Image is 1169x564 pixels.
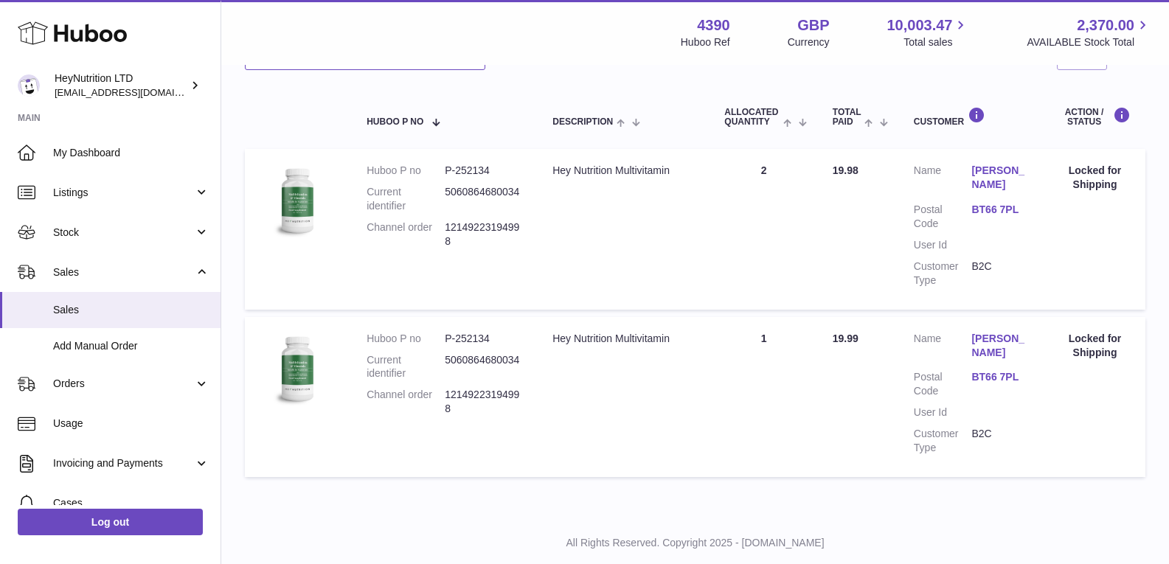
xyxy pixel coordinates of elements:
[260,164,333,237] img: 43901725567377.jpeg
[903,35,969,49] span: Total sales
[53,146,209,160] span: My Dashboard
[971,332,1030,360] a: [PERSON_NAME]
[445,332,523,346] dd: P-252134
[1059,332,1131,360] div: Locked for Shipping
[55,72,187,100] div: HeyNutrition LTD
[367,117,423,127] span: Huboo P no
[55,86,217,98] span: [EMAIL_ADDRESS][DOMAIN_NAME]
[914,164,972,195] dt: Name
[1077,15,1134,35] span: 2,370.00
[18,509,203,535] a: Log out
[552,164,695,178] div: Hey Nutrition Multivitamin
[914,332,972,363] dt: Name
[53,303,209,317] span: Sales
[971,203,1030,217] a: BT66 7PL
[914,203,972,231] dt: Postal Code
[833,108,861,127] span: Total paid
[53,186,194,200] span: Listings
[797,15,829,35] strong: GBP
[18,74,40,97] img: info@heynutrition.com
[914,370,972,398] dt: Postal Code
[833,164,858,176] span: 19.98
[53,456,194,470] span: Invoicing and Payments
[552,117,613,127] span: Description
[710,317,817,477] td: 1
[445,185,523,213] dd: 5060864680034
[914,427,972,455] dt: Customer Type
[914,107,1030,127] div: Customer
[710,149,817,309] td: 2
[971,427,1030,455] dd: B2C
[681,35,730,49] div: Huboo Ref
[724,108,780,127] span: ALLOCATED Quantity
[445,388,523,416] dd: 12149223194998
[1059,107,1131,127] div: Action / Status
[1027,35,1151,49] span: AVAILABLE Stock Total
[53,417,209,431] span: Usage
[53,226,194,240] span: Stock
[367,185,445,213] dt: Current identifier
[914,238,972,252] dt: User Id
[971,260,1030,288] dd: B2C
[887,15,952,35] span: 10,003.47
[260,332,333,405] img: 43901725567377.jpeg
[367,332,445,346] dt: Huboo P no
[445,353,523,381] dd: 5060864680034
[971,164,1030,192] a: [PERSON_NAME]
[445,220,523,248] dd: 12149223194998
[1027,15,1151,49] a: 2,370.00 AVAILABLE Stock Total
[1059,164,1131,192] div: Locked for Shipping
[367,353,445,381] dt: Current identifier
[914,405,972,419] dt: User Id
[914,260,972,288] dt: Customer Type
[445,164,523,178] dd: P-252134
[53,496,209,510] span: Cases
[367,388,445,416] dt: Channel order
[887,15,969,49] a: 10,003.47 Total sales
[367,164,445,178] dt: Huboo P no
[833,333,858,344] span: 19.99
[697,15,730,35] strong: 4390
[552,332,695,346] div: Hey Nutrition Multivitamin
[53,377,194,391] span: Orders
[53,265,194,279] span: Sales
[788,35,830,49] div: Currency
[367,220,445,248] dt: Channel order
[233,536,1157,550] p: All Rights Reserved. Copyright 2025 - [DOMAIN_NAME]
[971,370,1030,384] a: BT66 7PL
[53,339,209,353] span: Add Manual Order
